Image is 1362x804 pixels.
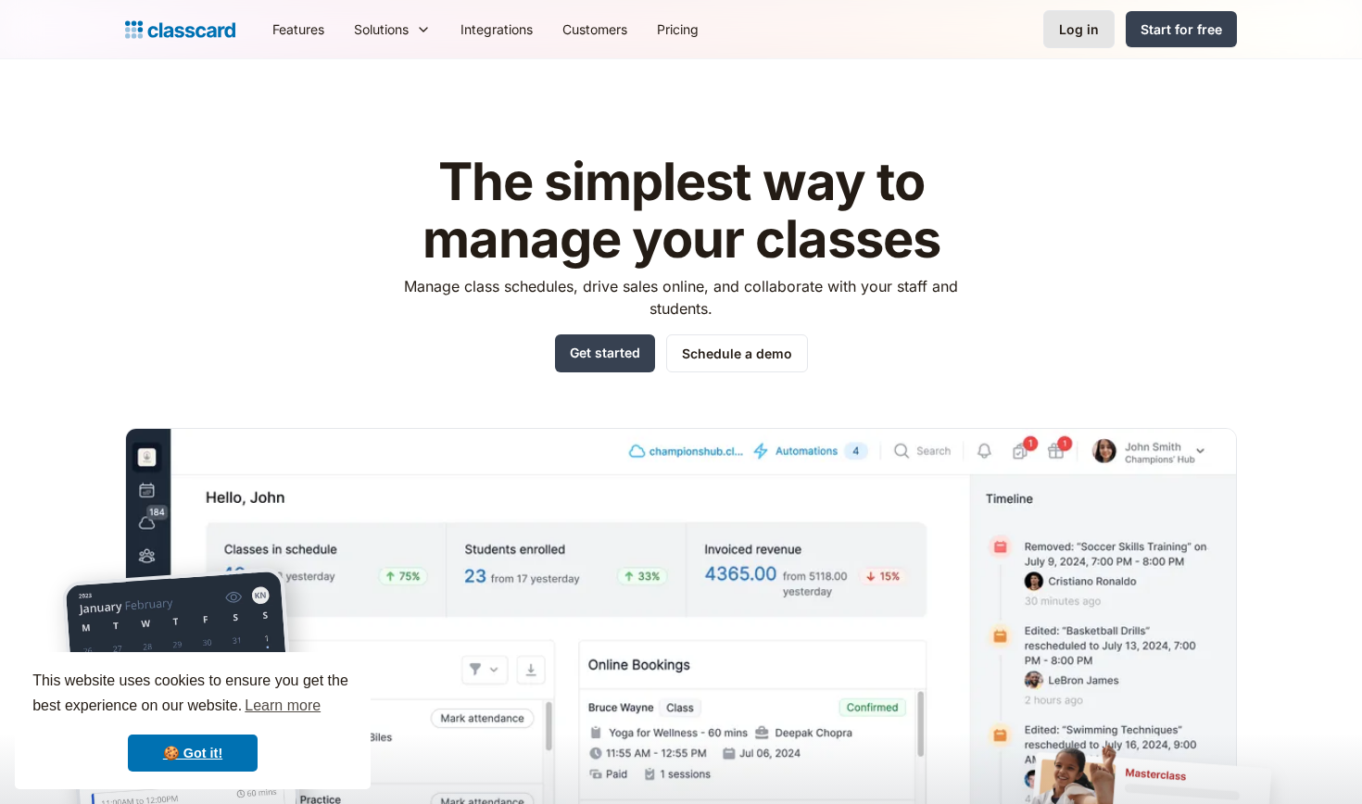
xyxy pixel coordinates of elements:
a: Schedule a demo [666,334,808,372]
h1: The simplest way to manage your classes [387,154,976,268]
a: Log in [1043,10,1115,48]
a: Start for free [1126,11,1237,47]
a: Get started [555,334,655,372]
div: Solutions [339,8,446,50]
a: Integrations [446,8,548,50]
div: Start for free [1141,19,1222,39]
a: Pricing [642,8,713,50]
div: Solutions [354,19,409,39]
a: learn more about cookies [242,692,323,720]
div: Log in [1059,19,1099,39]
p: Manage class schedules, drive sales online, and collaborate with your staff and students. [387,275,976,320]
div: cookieconsent [15,652,371,789]
span: This website uses cookies to ensure you get the best experience on our website. [32,670,353,720]
a: Customers [548,8,642,50]
a: Features [258,8,339,50]
a: dismiss cookie message [128,735,258,772]
a: home [125,17,235,43]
